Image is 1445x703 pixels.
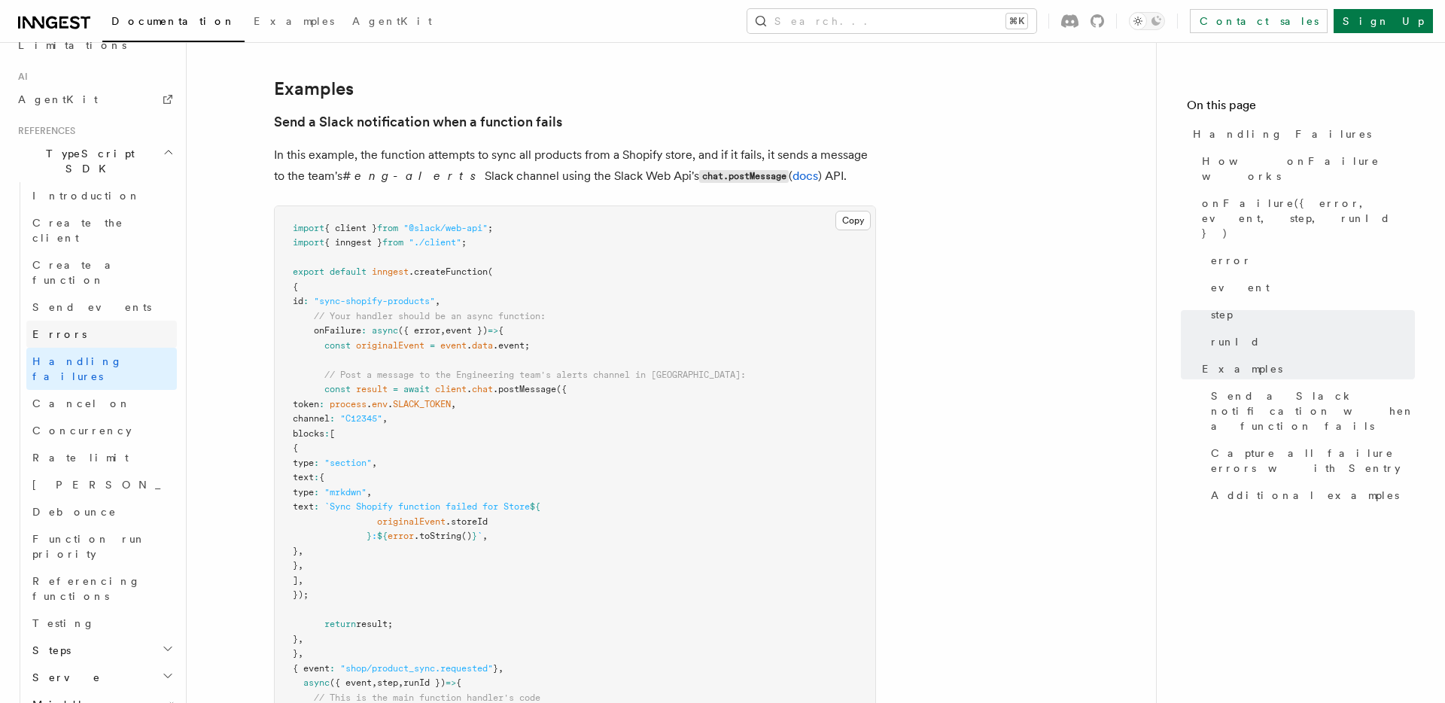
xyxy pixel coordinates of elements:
span: , [440,325,446,336]
a: step [1205,301,1415,328]
span: error [1211,253,1252,268]
span: default [330,266,367,277]
span: Examples [254,15,334,27]
span: Examples [1202,361,1282,376]
span: } [493,663,498,674]
span: .postMessage [493,384,556,394]
span: } [367,531,372,541]
span: } [293,546,298,556]
span: Documentation [111,15,236,27]
span: => [488,325,498,336]
a: Examples [274,78,354,99]
a: Rate limit [26,444,177,471]
span: { [293,282,298,292]
span: "@slack/web-api" [403,223,488,233]
span: // Post a message to the Engineering team's alerts channel in [GEOGRAPHIC_DATA]: [324,370,746,380]
span: ` [477,531,482,541]
span: // Your handler should be an async function: [314,311,546,321]
span: . [467,384,472,394]
a: Documentation [102,5,245,42]
a: runId [1205,328,1415,355]
span: Rate limit [32,452,129,464]
a: Concurrency [26,417,177,444]
a: Send events [26,294,177,321]
span: async [372,325,398,336]
a: Examples [1196,355,1415,382]
span: AgentKit [18,93,98,105]
span: How onFailure works [1202,154,1415,184]
span: } [472,531,477,541]
span: , [298,575,303,586]
span: , [382,413,388,424]
span: = [393,384,398,394]
span: AI [12,71,28,83]
span: ({ error [398,325,440,336]
span: ; [488,223,493,233]
a: Handling Failures [1187,120,1415,148]
span: "shop/product_sync.requested" [340,663,493,674]
button: Copy [835,211,871,230]
span: : [314,472,319,482]
a: Sign Up [1334,9,1433,33]
span: inngest [372,266,409,277]
span: . [388,399,393,409]
span: onFailure({ error, event, step, runId }) [1202,196,1415,241]
span: : [319,399,324,409]
span: : [314,501,319,512]
span: Create a function [32,259,122,286]
span: : [314,487,319,498]
span: await [403,384,430,394]
span: from [377,223,398,233]
span: () [461,531,472,541]
span: : [372,531,377,541]
button: Serve [26,664,177,691]
span: TypeScript SDK [12,146,163,176]
span: Create the client [32,217,123,244]
span: : [330,663,335,674]
button: Toggle dark mode [1129,12,1165,30]
span: step [377,677,398,688]
span: text [293,472,314,482]
span: id [293,296,303,306]
span: ({ event [330,677,372,688]
span: Additional examples [1211,488,1399,503]
a: Examples [245,5,343,41]
span: Serve [26,670,101,685]
a: Debounce [26,498,177,525]
span: ${ [530,501,540,512]
p: In this example, the function attempts to sync all products from a Shopify store, and if it fails... [274,145,876,187]
span: Handling failures [32,355,123,382]
span: Limitations [18,39,126,51]
span: Cancel on [32,397,131,409]
span: , [398,677,403,688]
a: Create a function [26,251,177,294]
span: "sync-shopify-products" [314,296,435,306]
span: env [372,399,388,409]
span: ] [293,575,298,586]
a: Referencing functions [26,568,177,610]
a: Limitations [12,32,177,59]
span: chat [472,384,493,394]
span: runId [1211,334,1261,349]
span: { [293,443,298,453]
a: Create the client [26,209,177,251]
span: onFailure [314,325,361,336]
span: `Sync Shopify function failed for Store [324,501,530,512]
span: , [498,663,503,674]
span: { [319,472,324,482]
a: AgentKit [343,5,441,41]
span: Concurrency [32,425,132,437]
span: }); [293,589,309,600]
span: Send events [32,301,151,313]
a: Testing [26,610,177,637]
span: // This is the main function handler's code [314,692,540,703]
span: const [324,340,351,351]
span: : [361,325,367,336]
span: : [330,413,335,424]
span: AgentKit [352,15,432,27]
span: event [440,340,467,351]
span: originalEvent [377,516,446,527]
button: Search...⌘K [747,9,1036,33]
span: ({ [556,384,567,394]
a: AgentKit [12,86,177,113]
